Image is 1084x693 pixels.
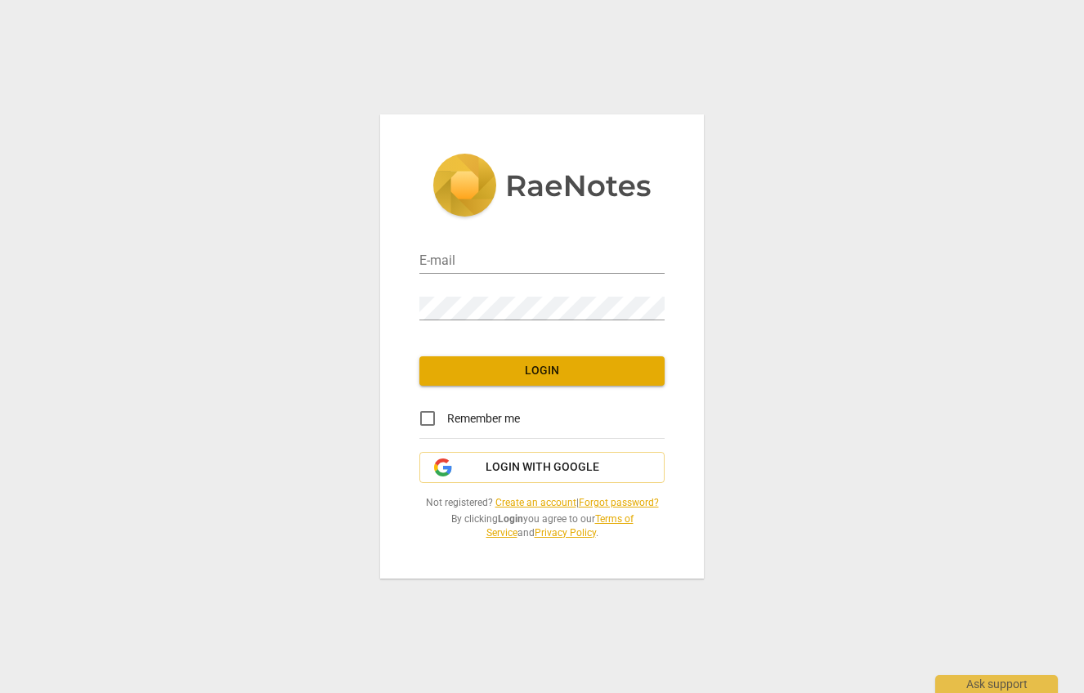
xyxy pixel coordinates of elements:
div: Ask support [935,675,1058,693]
a: Privacy Policy [535,527,596,539]
a: Forgot password? [579,497,659,508]
span: Login [432,363,652,379]
b: Login [498,513,523,525]
button: Login [419,356,665,386]
span: Remember me [447,410,520,427]
a: Terms of Service [486,513,634,539]
img: 5ac2273c67554f335776073100b6d88f.svg [432,154,652,221]
span: Not registered? | [419,496,665,510]
span: By clicking you agree to our and . [419,512,665,539]
a: Create an account [495,497,576,508]
button: Login with Google [419,452,665,483]
span: Login with Google [486,459,599,476]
